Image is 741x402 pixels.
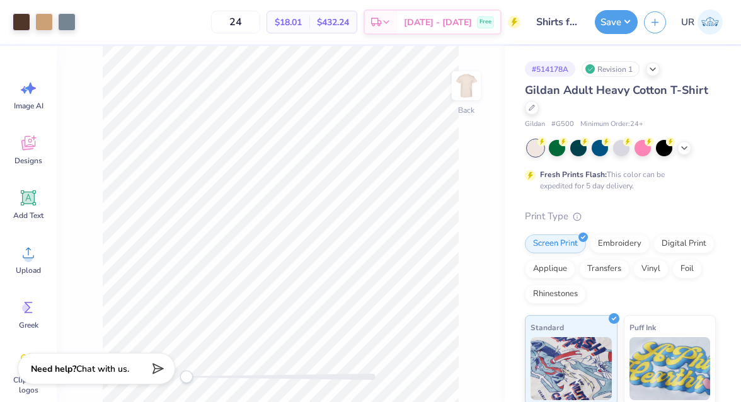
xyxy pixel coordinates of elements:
[19,320,38,330] span: Greek
[458,105,474,116] div: Back
[14,101,43,111] span: Image AI
[525,285,586,304] div: Rhinestones
[579,260,629,279] div: Transfers
[16,265,41,275] span: Upload
[480,18,491,26] span: Free
[629,337,711,400] img: Puff Ink
[525,83,708,98] span: Gildan Adult Heavy Cotton T-Shirt
[698,9,723,35] img: Umang Randhawa
[525,209,716,224] div: Print Type
[14,156,42,166] span: Designs
[629,321,656,334] span: Puff Ink
[404,16,472,29] span: [DATE] - [DATE]
[590,234,650,253] div: Embroidery
[595,10,638,34] button: Save
[275,16,302,29] span: $18.01
[180,370,193,383] div: Accessibility label
[525,260,575,279] div: Applique
[525,119,545,130] span: Gildan
[525,61,575,77] div: # 514178A
[211,11,260,33] input: – –
[551,119,574,130] span: # G500
[540,169,695,192] div: This color can be expedited for 5 day delivery.
[653,234,715,253] div: Digital Print
[633,260,669,279] div: Vinyl
[580,119,643,130] span: Minimum Order: 24 +
[317,16,349,29] span: $432.24
[527,9,589,35] input: Untitled Design
[31,363,76,375] strong: Need help?
[8,375,49,395] span: Clipart & logos
[675,9,728,35] a: UR
[525,234,586,253] div: Screen Print
[540,169,607,180] strong: Fresh Prints Flash:
[681,15,694,30] span: UR
[454,73,479,98] img: Back
[531,321,564,334] span: Standard
[672,260,702,279] div: Foil
[76,363,129,375] span: Chat with us.
[531,337,612,400] img: Standard
[582,61,640,77] div: Revision 1
[13,210,43,221] span: Add Text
